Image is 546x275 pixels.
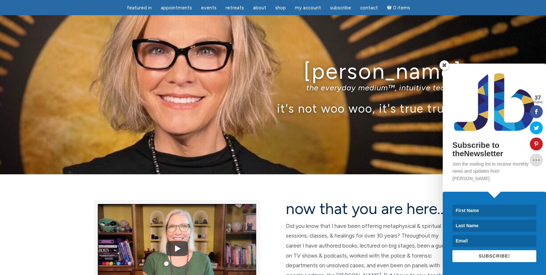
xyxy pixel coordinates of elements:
a: Subscribe [326,2,355,14]
span: featured in [127,5,152,11]
a: Appointments [157,2,196,14]
a: My Account [291,2,325,14]
h1: [PERSON_NAME] [84,59,462,83]
span: Events [201,5,217,11]
a: Shop [271,2,290,14]
span: My Account [295,5,321,11]
span: Subscribe [330,5,351,11]
span: Shop [275,5,286,11]
input: Last Name [452,220,536,232]
input: Email [452,235,536,247]
span: SUBSCRIBE! [479,253,510,259]
input: First Name [452,205,536,217]
a: Contact [356,2,382,14]
span: Appointments [161,5,192,11]
span: About [253,5,266,11]
a: Events [197,2,220,14]
span: Retreats [226,5,244,11]
p: Join the mailing list to receive monthly news and updates from [PERSON_NAME]. [452,160,536,182]
h2: now that you are here… [286,200,452,217]
a: About [249,2,270,14]
h2: Subscribe to theNewsletter [452,141,536,158]
button: SUBSCRIBE! [452,250,536,262]
a: Cart0 items [383,1,414,14]
p: it's not woo woo, it's true true™ [84,101,462,115]
span: 37 [532,95,543,101]
p: the everyday medium™, intuitive teacher [84,83,462,92]
span: Contact [360,5,378,11]
i: Cart [387,5,393,11]
a: Retreats [222,2,248,14]
span: Shares [532,101,543,104]
span: 0 items [393,5,410,10]
a: featured in [123,2,156,14]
